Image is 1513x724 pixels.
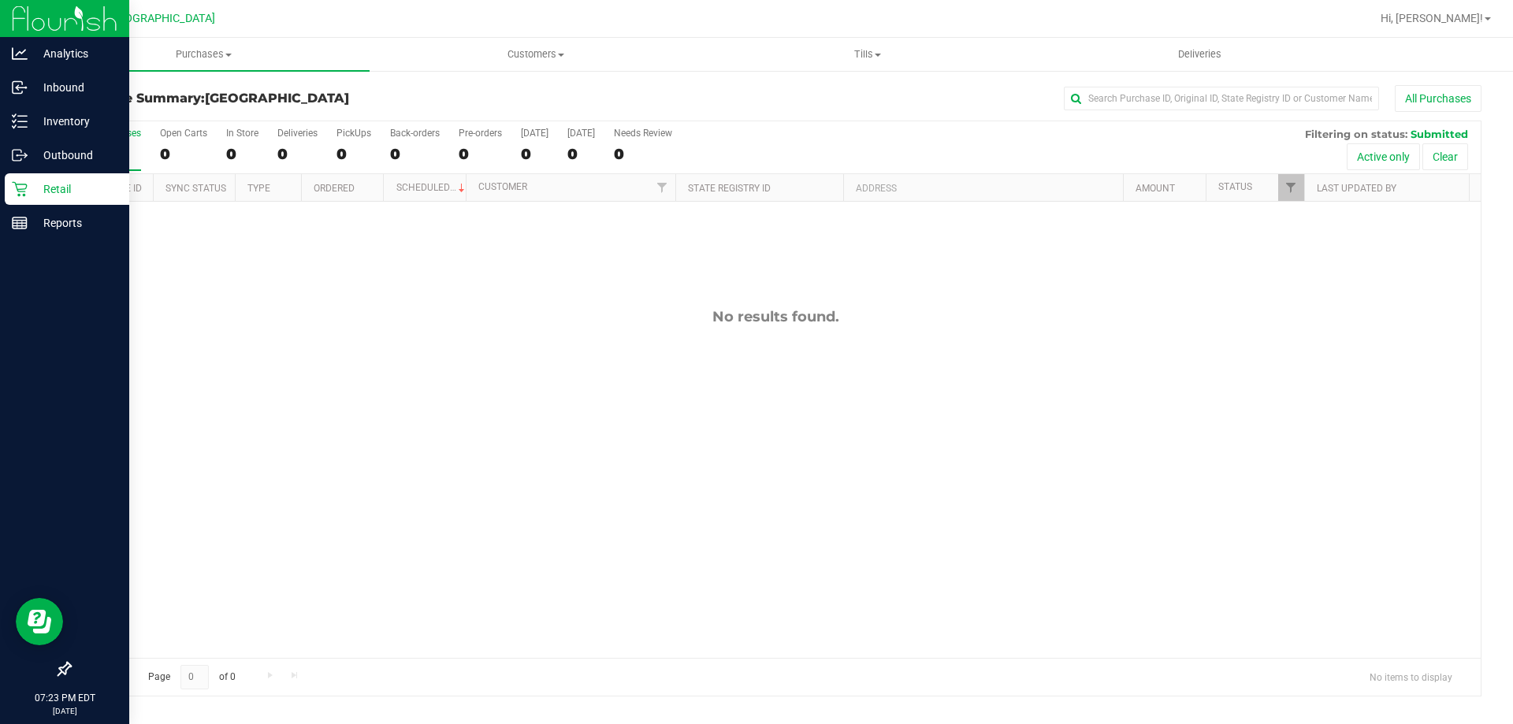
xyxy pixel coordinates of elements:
iframe: Resource center [16,598,63,645]
a: Purchases [38,38,370,71]
a: Filter [649,174,675,201]
span: Deliveries [1157,47,1243,61]
div: In Store [226,128,258,139]
th: Address [843,174,1123,202]
h3: Purchase Summary: [69,91,540,106]
p: [DATE] [7,705,122,717]
a: Filter [1278,174,1304,201]
div: 0 [336,145,371,163]
p: Reports [28,213,122,232]
div: 0 [521,145,548,163]
input: Search Purchase ID, Original ID, State Registry ID or Customer Name... [1064,87,1379,110]
div: Needs Review [614,128,672,139]
a: Customer [478,181,527,192]
span: No items to display [1357,665,1465,689]
inline-svg: Outbound [12,147,28,163]
span: [GEOGRAPHIC_DATA] [107,12,215,25]
p: 07:23 PM EDT [7,691,122,705]
a: Customers [370,38,701,71]
a: Tills [701,38,1033,71]
div: 0 [459,145,502,163]
span: [GEOGRAPHIC_DATA] [205,91,349,106]
a: Amount [1136,183,1175,194]
span: Submitted [1411,128,1468,140]
p: Inbound [28,78,122,97]
p: Outbound [28,146,122,165]
div: Deliveries [277,128,318,139]
p: Analytics [28,44,122,63]
div: PickUps [336,128,371,139]
a: Scheduled [396,182,468,193]
p: Inventory [28,112,122,131]
a: Last Updated By [1317,183,1396,194]
span: Purchases [38,47,370,61]
div: 0 [277,145,318,163]
button: Clear [1422,143,1468,170]
div: [DATE] [521,128,548,139]
span: Page of 0 [135,665,248,689]
inline-svg: Retail [12,181,28,197]
p: Retail [28,180,122,199]
a: Type [247,183,270,194]
span: Customers [370,47,701,61]
a: State Registry ID [688,183,771,194]
span: Tills [702,47,1032,61]
span: Hi, [PERSON_NAME]! [1381,12,1483,24]
inline-svg: Reports [12,215,28,231]
inline-svg: Inbound [12,80,28,95]
div: Pre-orders [459,128,502,139]
div: 0 [160,145,207,163]
button: All Purchases [1395,85,1481,112]
div: 0 [226,145,258,163]
div: 0 [567,145,595,163]
div: [DATE] [567,128,595,139]
a: Status [1218,181,1252,192]
a: Deliveries [1034,38,1366,71]
div: No results found. [70,308,1481,325]
button: Active only [1347,143,1420,170]
div: Open Carts [160,128,207,139]
a: Ordered [314,183,355,194]
div: Back-orders [390,128,440,139]
span: Filtering on status: [1305,128,1407,140]
inline-svg: Inventory [12,113,28,129]
inline-svg: Analytics [12,46,28,61]
a: Sync Status [165,183,226,194]
div: 0 [614,145,672,163]
div: 0 [390,145,440,163]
